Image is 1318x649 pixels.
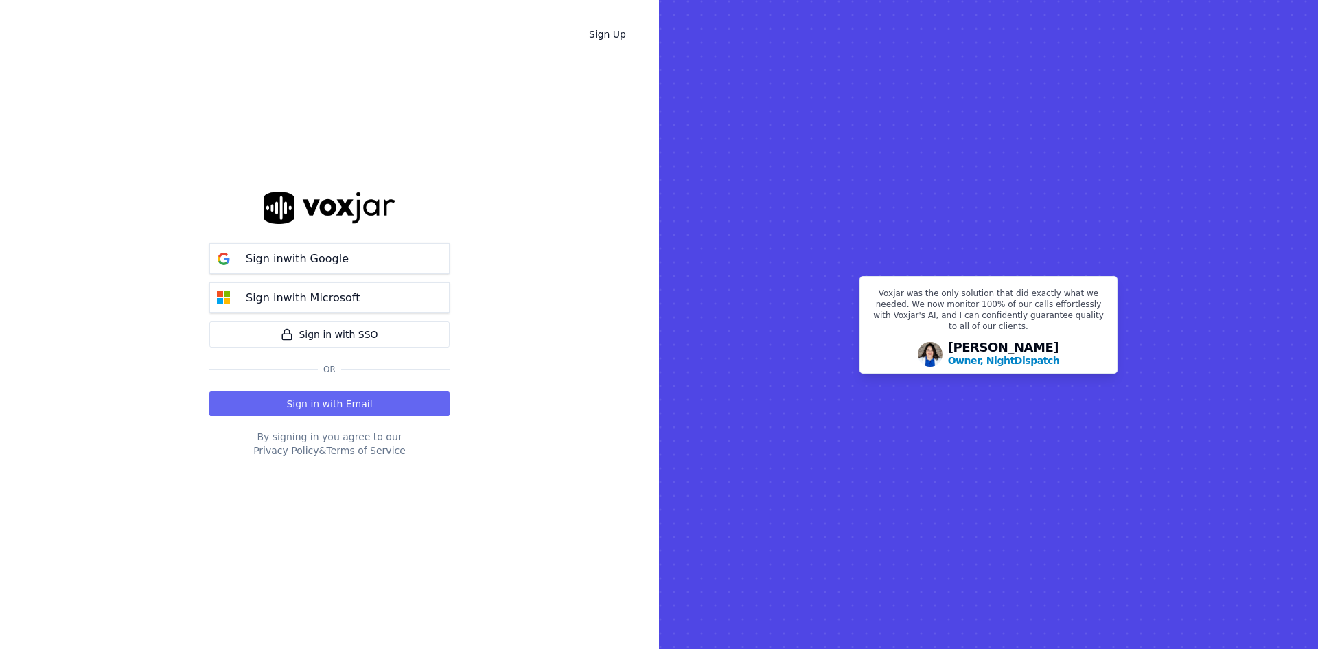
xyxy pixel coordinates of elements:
p: Voxjar was the only solution that did exactly what we needed. We now monitor 100% of our calls ef... [868,288,1109,337]
a: Sign Up [578,22,637,47]
a: Sign in with SSO [209,321,450,348]
button: Sign inwith Google [209,243,450,274]
p: Sign in with Google [246,251,349,267]
p: Sign in with Microsoft [246,290,360,306]
div: [PERSON_NAME] [948,341,1060,367]
img: Avatar [918,342,943,367]
p: Owner, NightDispatch [948,354,1060,367]
img: logo [264,192,395,224]
button: Sign inwith Microsoft [209,282,450,313]
span: Or [318,364,341,375]
button: Sign in with Email [209,391,450,416]
button: Terms of Service [326,444,405,457]
img: google Sign in button [210,245,238,273]
button: Privacy Policy [253,444,319,457]
div: By signing in you agree to our & [209,430,450,457]
img: microsoft Sign in button [210,284,238,312]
